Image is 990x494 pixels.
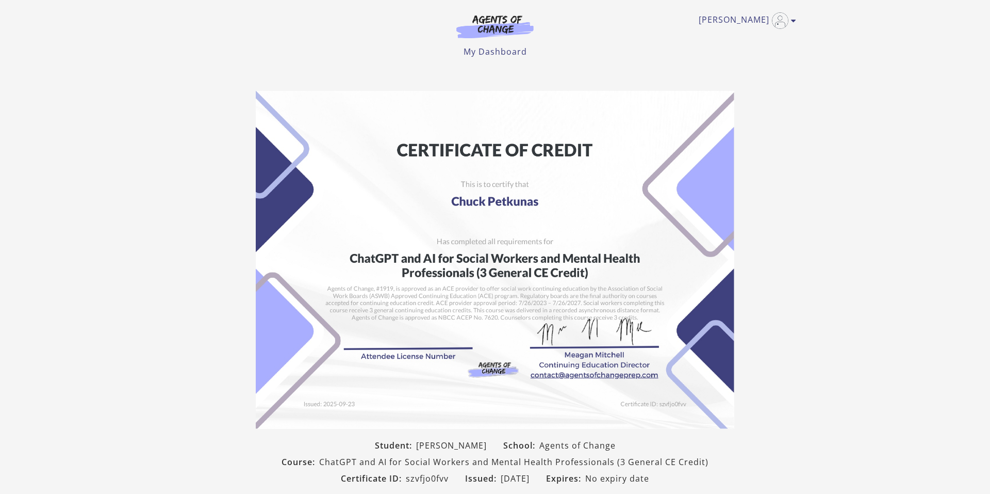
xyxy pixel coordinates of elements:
span: [DATE] [501,472,530,485]
span: Student: [375,439,416,452]
span: szvfjo0fvv [406,472,449,485]
span: No expiry date [585,472,649,485]
span: Course: [282,456,319,468]
img: Agents of Change Logo [445,14,544,38]
span: Certificate ID: [341,472,406,485]
a: My Dashboard [464,46,527,57]
a: Toggle menu [699,12,791,29]
span: Issued: [465,472,501,485]
span: ChatGPT and AI for Social Workers and Mental Health Professionals (3 General CE Credit) [319,456,708,468]
span: Agents of Change [539,439,616,452]
span: Expires: [546,472,585,485]
img: Certificate [256,91,734,429]
span: School: [503,439,539,452]
span: [PERSON_NAME] [416,439,487,452]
